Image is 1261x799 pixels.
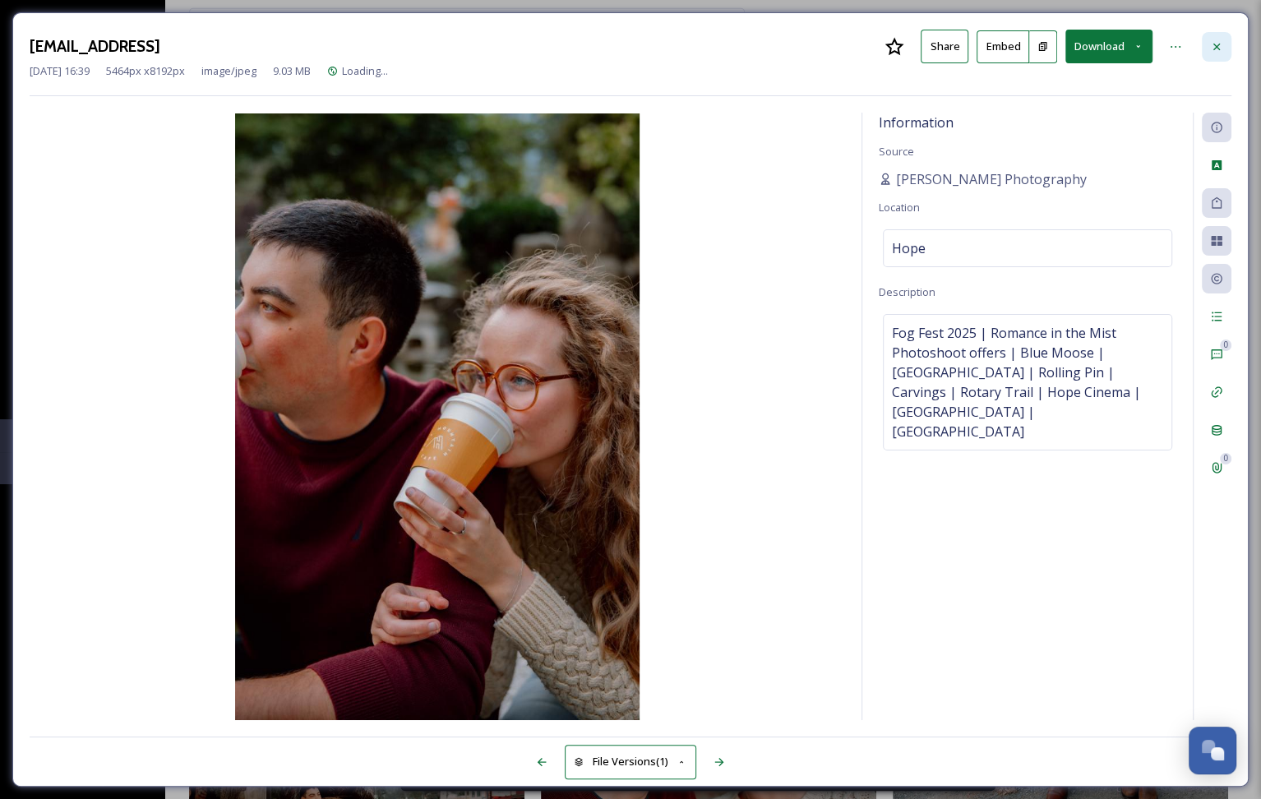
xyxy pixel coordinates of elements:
[921,30,968,63] button: Share
[30,63,90,79] span: [DATE] 16:39
[896,169,1087,189] span: [PERSON_NAME] Photography
[1189,727,1236,774] button: Open Chat
[879,200,920,215] span: Location
[1065,30,1152,63] button: Download
[106,63,185,79] span: 5464 px x 8192 px
[879,113,954,132] span: Information
[879,284,935,299] span: Description
[565,745,696,778] button: File Versions(1)
[892,323,1163,441] span: Fog Fest 2025 | Romance in the Mist Photoshoot offers | Blue Moose | [GEOGRAPHIC_DATA] | Rolling ...
[892,238,926,258] span: Hope
[273,63,311,79] span: 9.03 MB
[30,35,160,58] h3: [EMAIL_ADDRESS]
[30,113,845,720] img: 215d4550-be27-48a0-94ca-326cc159fc4c.jpg
[1220,453,1231,464] div: 0
[201,63,256,79] span: image/jpeg
[1220,339,1231,351] div: 0
[977,30,1029,63] button: Embed
[342,63,388,78] span: Loading...
[879,144,914,159] span: Source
